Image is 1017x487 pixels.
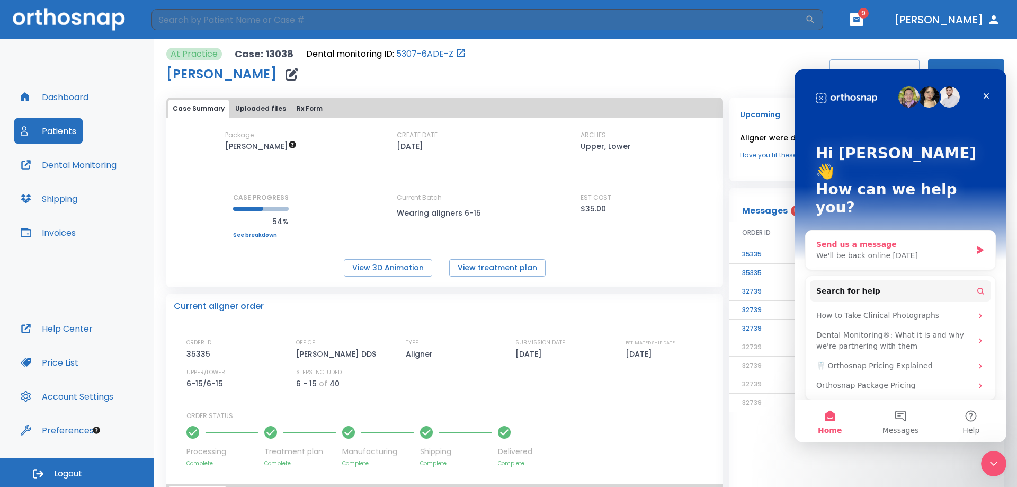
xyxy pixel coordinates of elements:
td: A Summary of your Treatment [788,245,946,264]
button: View 3D Animation [344,259,432,277]
p: Manufacturing [342,446,414,457]
p: 6 - 15 [296,377,317,390]
p: [PERSON_NAME] DDS [296,348,380,360]
button: Case Summary [168,100,229,118]
span: Logout [54,468,82,480]
td: 32739 [729,282,788,301]
p: TYPE [406,338,418,348]
div: tabs [168,100,721,118]
p: OFFICE [296,338,315,348]
p: Delivered [498,446,532,457]
p: 35335 [186,348,214,360]
button: Dental Monitoring [14,152,123,178]
button: Shipping [14,186,84,211]
h1: [PERSON_NAME] [166,68,277,81]
p: [DATE] [397,140,423,153]
button: Price List [14,350,85,375]
td: Dental Monitoring Setup on The Delivery Day [788,301,946,320]
p: Aligner [406,348,436,360]
span: 9 [858,8,869,19]
button: Patients [14,118,83,144]
p: ARCHES [581,130,606,140]
p: [DATE] [626,348,656,360]
td: NOTICE: Dental Monitoring Disabled for [PERSON_NAME] [788,320,946,338]
span: 5 [791,206,801,216]
p: Messages [742,205,788,217]
button: Uploaded files [231,100,290,118]
span: 32739 [742,398,762,407]
a: Have you fit these aligners? [740,150,994,160]
p: Upper, Lower [581,140,631,153]
p: Current Batch [397,193,492,202]
td: A Summary of your Treatment [788,282,946,301]
button: Actions [928,59,1004,85]
p: ORDER STATUS [186,411,716,421]
p: Complete [264,459,336,467]
button: Rx Form [292,100,327,118]
p: Shipping [420,446,492,457]
p: Case: 13038 [235,48,293,60]
span: $35 per aligner [225,141,297,152]
p: [DATE] [515,348,546,360]
img: Orthosnap [13,8,125,30]
button: Dashboard [14,84,95,110]
p: CREATE DATE [397,130,438,140]
p: Aligner were delivered [740,131,994,144]
p: 54% [233,215,289,228]
button: Account Settings [14,384,120,409]
p: ORDER ID [186,338,211,348]
span: 32739 [742,379,762,388]
p: Complete [420,459,492,467]
span: ORDER ID [742,228,771,237]
p: Complete [186,459,258,467]
p: Upcoming [740,108,994,121]
p: Dental monitoring ID: [306,48,394,60]
p: CASE PROGRESS [233,193,289,202]
span: 32739 [742,342,762,351]
td: 35335 [729,245,788,264]
button: [PERSON_NAME] [890,10,1004,29]
td: Please confirm your order - last order has EXPIRED [788,264,946,282]
iframe: Intercom live chat [795,69,1006,442]
button: Preferences [14,418,100,443]
p: UPPER/LOWER [186,368,225,377]
p: SUBMISSION DATE [515,338,565,348]
p: Wearing aligners 6-15 [397,207,492,219]
p: ESTIMATED SHIP DATE [626,338,675,348]
p: STEPS INCLUDED [296,368,342,377]
button: Help Center [14,316,99,341]
p: Package [225,130,254,140]
p: Complete [498,459,532,467]
iframe: Intercom live chat [981,451,1006,476]
div: Tooltip anchor [92,426,101,435]
p: 40 [329,377,340,390]
p: $35.00 [581,202,606,215]
p: of [319,377,327,390]
button: Invoices [14,220,82,245]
